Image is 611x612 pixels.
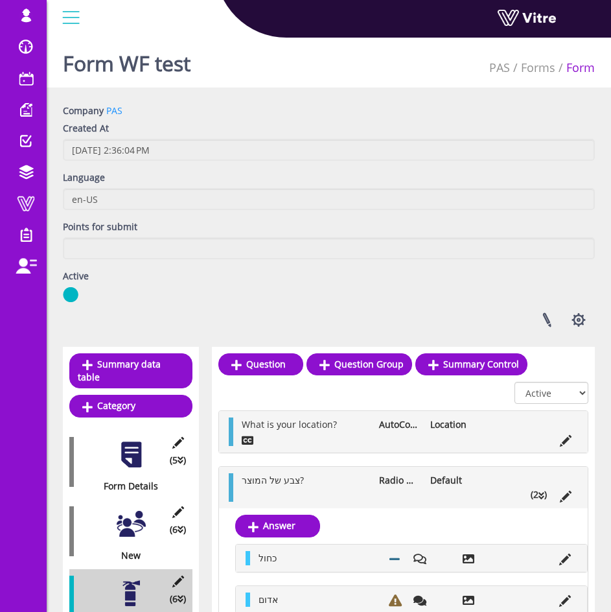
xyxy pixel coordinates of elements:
[424,418,475,432] li: Location
[555,58,595,76] li: Form
[106,104,122,117] a: PAS
[259,552,277,564] span: כחול
[373,473,424,488] li: Radio Button
[63,287,78,303] img: yes
[170,453,186,467] span: (5 )
[69,395,192,417] a: Category
[415,353,527,375] a: Summary Control
[524,488,553,502] li: (2 )
[218,353,303,375] a: Question
[69,479,183,493] div: Form Details
[63,121,109,135] label: Created At
[63,171,105,185] label: Language
[63,220,137,234] label: Points for submit
[489,60,510,75] a: PAS
[373,418,424,432] li: AutoComplete
[63,104,104,118] label: Company
[235,515,320,537] a: Answer
[63,32,190,88] h1: Form WF test
[306,353,412,375] a: Question Group
[242,418,337,430] span: What is your location?
[521,60,555,75] a: Forms
[63,269,89,283] label: Active
[69,353,192,388] a: Summary data table
[170,523,186,537] span: (6 )
[170,592,186,606] span: (6 )
[259,593,278,606] span: אדום
[242,474,304,486] span: צבע של המוצר?
[424,473,475,488] li: Default
[69,548,183,563] div: New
